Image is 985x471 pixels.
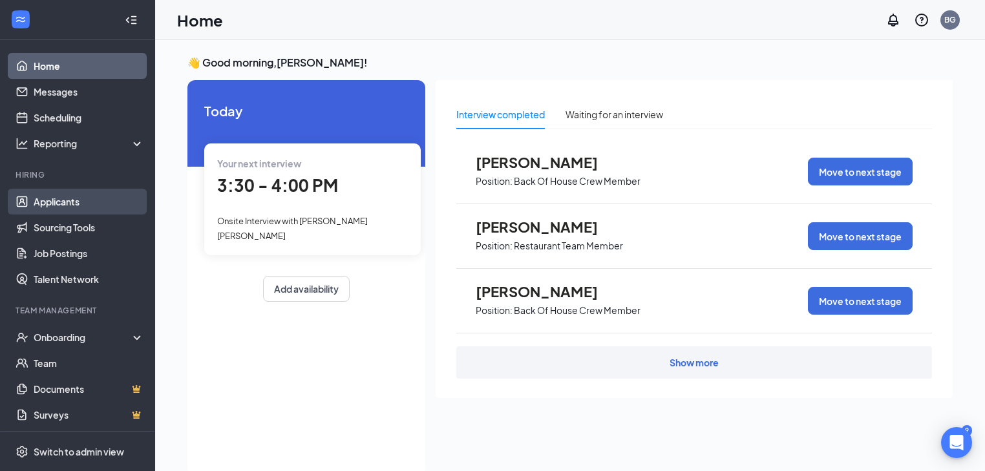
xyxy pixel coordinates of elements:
span: 3:30 - 4:00 PM [217,174,338,196]
p: Position: [476,175,513,187]
span: Today [204,101,408,121]
svg: WorkstreamLogo [14,13,27,26]
p: Position: [476,304,513,317]
h3: 👋 Good morning, [PERSON_NAME] ! [187,56,953,70]
div: Waiting for an interview [566,107,663,121]
span: [PERSON_NAME] [476,154,618,171]
span: [PERSON_NAME] [476,218,618,235]
h1: Home [177,9,223,31]
p: Position: [476,240,513,252]
button: Move to next stage [808,222,913,250]
svg: Collapse [125,14,138,26]
a: Home [34,53,144,79]
div: BG [944,14,956,25]
button: Move to next stage [808,158,913,185]
span: Your next interview [217,158,301,169]
p: Back Of House Crew Member [514,175,641,187]
span: [PERSON_NAME] [476,283,618,300]
div: Switch to admin view [34,445,124,458]
div: Open Intercom Messenger [941,427,972,458]
button: Move to next stage [808,287,913,315]
a: Messages [34,79,144,105]
div: Team Management [16,305,142,316]
a: DocumentsCrown [34,376,144,402]
a: Talent Network [34,266,144,292]
p: Restaurant Team Member [514,240,623,252]
a: Job Postings [34,240,144,266]
svg: Settings [16,445,28,458]
div: 9 [962,425,972,436]
svg: UserCheck [16,331,28,344]
div: Show more [670,356,719,369]
div: Hiring [16,169,142,180]
button: Add availability [263,276,350,302]
div: Onboarding [34,331,133,344]
a: Scheduling [34,105,144,131]
a: Team [34,350,144,376]
svg: QuestionInfo [914,12,929,28]
p: Back Of House Crew Member [514,304,641,317]
div: Interview completed [456,107,545,121]
div: Reporting [34,137,145,150]
svg: Analysis [16,137,28,150]
a: Sourcing Tools [34,215,144,240]
span: Onsite Interview with [PERSON_NAME] [PERSON_NAME] [217,216,368,240]
a: SurveysCrown [34,402,144,428]
svg: Notifications [885,12,901,28]
a: Applicants [34,189,144,215]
